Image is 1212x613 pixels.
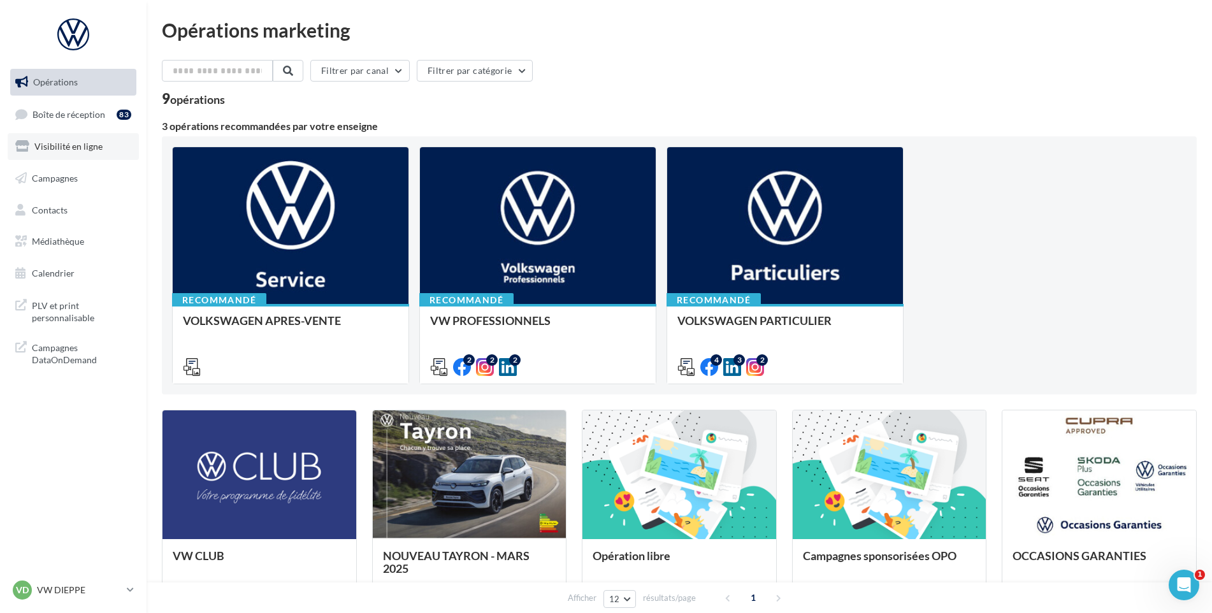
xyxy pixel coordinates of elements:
p: VW DIEPPE [37,584,122,596]
div: 2 [486,354,498,366]
div: 3 opérations recommandées par votre enseigne [162,121,1197,131]
iframe: Intercom live chat [1169,570,1199,600]
a: PLV et print personnalisable [8,292,139,329]
span: Campagnes [32,173,78,184]
span: Boîte de réception [32,108,105,119]
span: Opération libre [593,549,670,563]
div: 2 [509,354,521,366]
div: Opérations marketing [162,20,1197,40]
span: Médiathèque [32,236,84,247]
span: OCCASIONS GARANTIES [1013,549,1146,563]
a: Campagnes DataOnDemand [8,334,139,371]
div: 3 [733,354,745,366]
span: Calendrier [32,268,75,278]
a: Boîte de réception83 [8,101,139,128]
button: Filtrer par catégorie [417,60,533,82]
button: Filtrer par canal [310,60,410,82]
div: 83 [117,110,131,120]
span: Campagnes sponsorisées OPO [803,549,956,563]
span: Contacts [32,204,68,215]
div: Recommandé [667,293,761,307]
span: Visibilité en ligne [34,141,103,152]
span: VW CLUB [173,549,224,563]
span: PLV et print personnalisable [32,297,131,324]
div: 4 [711,354,722,366]
span: résultats/page [643,592,696,604]
span: 12 [609,594,620,604]
a: Visibilité en ligne [8,133,139,160]
span: VOLKSWAGEN PARTICULIER [677,314,832,328]
div: 9 [162,92,225,106]
div: 2 [463,354,475,366]
a: Campagnes [8,165,139,192]
a: Calendrier [8,260,139,287]
span: Opérations [33,76,78,87]
span: VW PROFESSIONNELS [430,314,551,328]
div: Recommandé [172,293,266,307]
span: 1 [1195,570,1205,580]
a: Contacts [8,197,139,224]
a: Opérations [8,69,139,96]
span: Afficher [568,592,596,604]
div: opérations [170,94,225,105]
span: 1 [743,588,763,608]
span: VOLKSWAGEN APRES-VENTE [183,314,341,328]
button: 12 [603,590,636,608]
div: Recommandé [419,293,514,307]
a: VD VW DIEPPE [10,578,136,602]
div: 2 [756,354,768,366]
a: Médiathèque [8,228,139,255]
span: NOUVEAU TAYRON - MARS 2025 [383,549,530,575]
span: Campagnes DataOnDemand [32,339,131,366]
span: VD [16,584,29,596]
